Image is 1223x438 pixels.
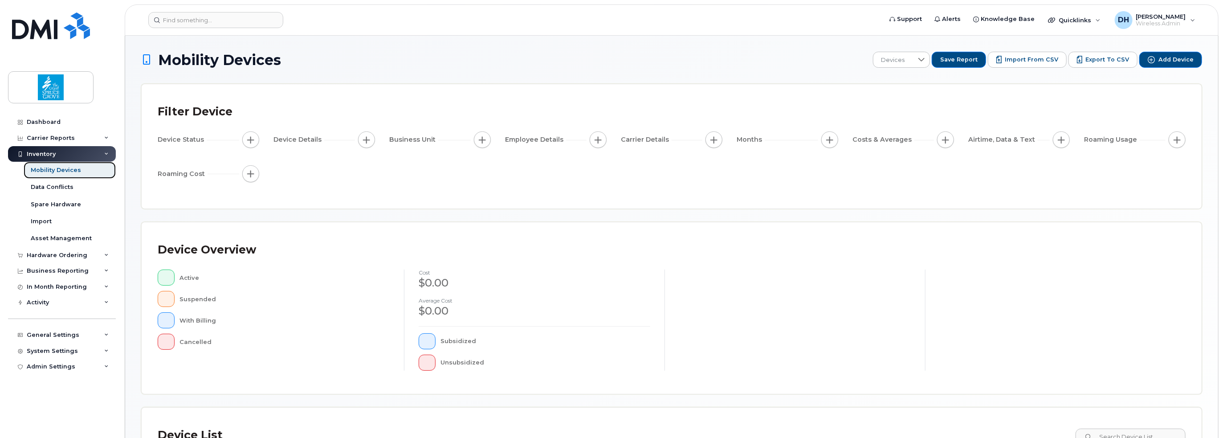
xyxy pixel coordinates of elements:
span: Import from CSV [1005,56,1058,64]
div: Suspended [180,291,390,307]
div: Active [180,270,390,286]
span: Export to CSV [1085,56,1129,64]
span: Employee Details [505,135,566,144]
div: Subsidized [441,333,651,349]
span: Months [737,135,765,144]
button: Add Device [1139,52,1202,68]
button: Export to CSV [1068,52,1137,68]
span: Add Device [1158,56,1194,64]
div: $0.00 [419,303,650,319]
h4: cost [419,270,650,275]
span: Save Report [940,56,978,64]
div: Unsubsidized [441,355,651,371]
div: With Billing [180,312,390,328]
span: Roaming Usage [1084,135,1140,144]
span: Devices [873,52,913,68]
div: Device Overview [158,238,256,262]
span: Carrier Details [621,135,672,144]
span: Costs & Averages [852,135,914,144]
div: Cancelled [180,334,390,350]
span: Business Unit [389,135,438,144]
span: Roaming Cost [158,169,208,179]
span: Device Details [273,135,324,144]
div: $0.00 [419,275,650,291]
span: Device Status [158,135,207,144]
div: Filter Device [158,100,232,123]
button: Save Report [932,52,986,68]
span: Airtime, Data & Text [968,135,1038,144]
span: Mobility Devices [158,52,281,68]
h4: Average cost [419,298,650,303]
button: Import from CSV [988,52,1067,68]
